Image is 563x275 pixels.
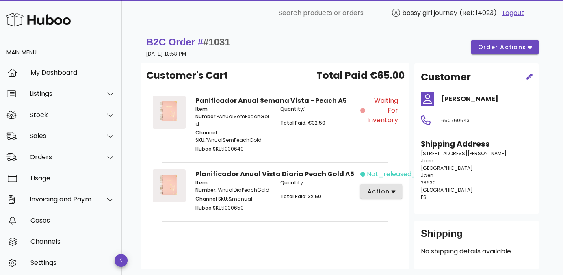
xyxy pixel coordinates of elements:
span: Customer's Cart [146,68,228,83]
span: 23630 [421,179,436,186]
div: Dominio [43,48,62,53]
img: logo_orange.svg [13,13,19,19]
div: Shipping [421,227,532,247]
img: Huboo Logo [6,11,71,28]
strong: B2C Order # [146,37,230,48]
span: order actions [478,43,526,52]
div: Channels [30,238,115,245]
p: 1030640 [195,145,271,153]
span: (Ref: 14023) [459,8,497,17]
div: Stock [30,111,96,119]
button: action [360,184,402,199]
span: [GEOGRAPHIC_DATA] [421,186,473,193]
span: bossy girl journey [402,8,457,17]
span: Jaen [421,172,433,179]
span: ES [421,194,427,201]
h3: Shipping Address [421,139,532,150]
span: Huboo SKU: [195,145,223,152]
div: Invoicing and Payments [30,195,96,203]
span: Item Number: [195,106,217,120]
div: v 4.0.25 [23,13,40,19]
p: 1 [280,106,355,113]
h2: Customer [421,70,471,84]
div: Listings [30,90,96,97]
span: Waiting for Inventory [367,96,398,125]
span: Total Paid: €32.50 [280,119,325,126]
span: Quantity: [280,106,304,113]
span: Total Paid: 32.50 [280,193,321,200]
div: Palabras clave [95,48,129,53]
span: Total Paid €65.00 [316,68,405,83]
span: action [367,187,390,196]
h4: [PERSON_NAME] [441,94,532,104]
div: Dominio: [DOMAIN_NAME] [21,21,91,28]
div: Sales [30,132,96,140]
button: order actions [471,40,539,54]
span: Item Number: [195,179,217,193]
span: Huboo SKU: [195,204,223,211]
p: 1030650 [195,204,271,212]
span: Channel SKU: [195,195,228,202]
span: not_released_yet [367,169,427,179]
span: [STREET_ADDRESS][PERSON_NAME] [421,150,507,157]
div: My Dashboard [30,69,115,76]
img: website_grey.svg [13,21,19,28]
strong: Panificador Anual Semana Vista - Peach A5 [195,96,347,105]
span: 650760543 [441,117,470,124]
p: 1 [280,179,355,186]
img: tab_domain_overview_orange.svg [34,47,40,54]
span: [GEOGRAPHIC_DATA] [421,165,473,171]
div: Settings [30,259,115,266]
strong: Planificador Anual Vista Diaria Peach Gold A5 [195,169,354,179]
span: Quantity: [280,179,304,186]
span: Jaen [421,157,433,164]
img: Product Image [153,96,186,129]
img: tab_keywords_by_traffic_grey.svg [87,47,93,54]
img: Product Image [153,169,186,202]
p: PAnualSemPeachGold [195,129,271,144]
p: &manual [195,195,271,203]
div: Cases [30,217,115,224]
a: Logout [502,8,524,18]
div: Orders [30,153,96,161]
span: Channel SKU: [195,129,217,143]
div: Usage [30,174,115,182]
small: [DATE] 10:58 PM [146,51,186,57]
p: PAnualDiaPeachGold [195,179,271,194]
p: No shipping details available [421,247,532,256]
span: #1031 [203,37,230,48]
p: PAnualSemPeachGold [195,106,271,128]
